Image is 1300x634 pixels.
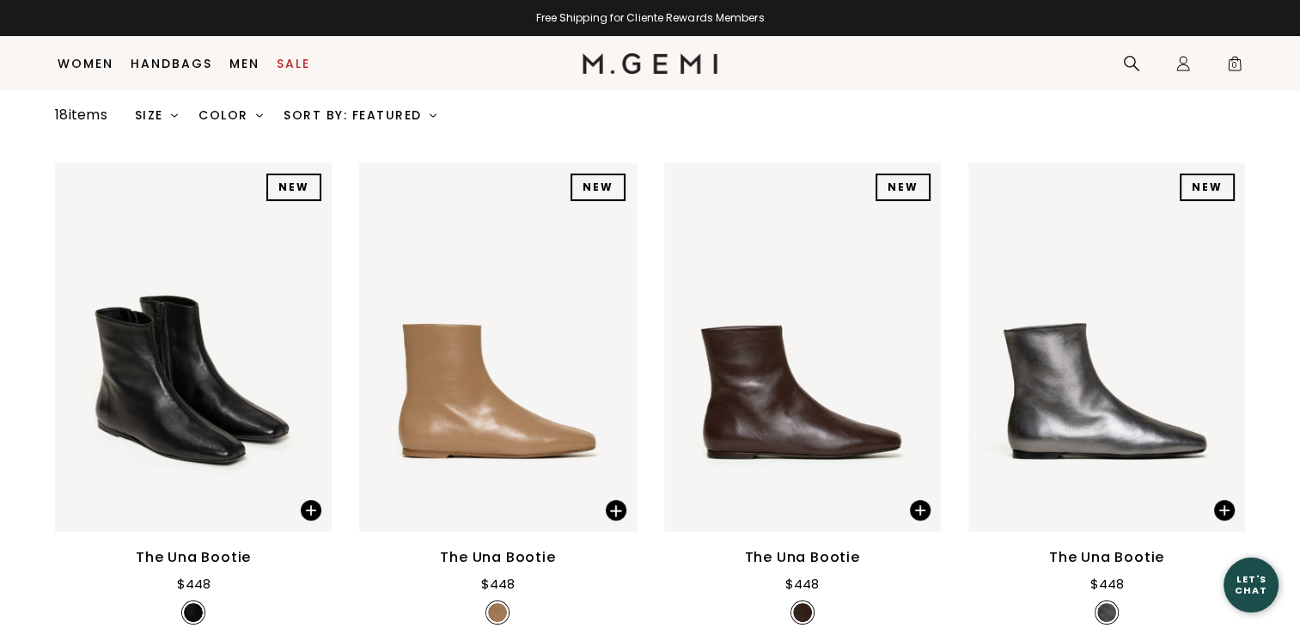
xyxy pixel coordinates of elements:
div: Sort By: Featured [284,108,436,122]
a: Men [229,57,259,70]
a: The Una BootieNEWThe Una BootieThe Una Bootie$448 [664,163,941,631]
img: The Una Bootie [664,163,941,532]
img: chevron-down.svg [430,112,436,119]
div: The Una Bootie [745,547,860,568]
img: The Una Bootie [636,163,912,532]
a: Women [58,57,113,70]
img: M.Gemi [583,53,717,74]
div: $448 [481,574,515,594]
img: The Una Bootie [968,163,1245,532]
img: v_7402721116219_SWATCH_50x.jpg [793,603,812,622]
img: v_7402721148987_SWATCH_50x.jpg [488,603,507,622]
img: v_7402721181755_SWATCH_50x.jpg [1097,603,1116,622]
img: The Una Bootie [941,163,1218,532]
div: NEW [571,174,626,201]
div: $448 [177,574,211,594]
div: NEW [876,174,931,201]
div: The Una Bootie [1049,547,1164,568]
a: Sale [277,57,310,70]
img: chevron-down.svg [256,112,263,119]
div: $448 [785,574,819,594]
img: The Una Bootie [332,163,608,532]
img: chevron-down.svg [171,112,178,119]
div: $448 [1089,574,1123,594]
div: NEW [1180,174,1235,201]
a: The Una Bootie$448 [55,163,332,631]
span: 0 [1226,58,1243,76]
a: The Una BootieNEWThe Una BootieThe Una Bootie$448 [968,163,1245,631]
div: 18 items [55,105,107,125]
img: The Una Bootie [359,163,636,532]
div: The Una Bootie [136,547,251,568]
a: Handbags [131,57,212,70]
div: The Una Bootie [440,547,555,568]
img: The Una Bootie [55,163,332,532]
a: The Una BootieNEWThe Una BootieThe Una Bootie$448 [359,163,636,631]
div: Size [135,108,179,122]
img: v_7402721083451_SWATCH_50x.jpg [184,603,203,622]
div: Color [198,108,263,122]
div: Let's Chat [1224,574,1279,595]
div: NEW [266,174,321,201]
